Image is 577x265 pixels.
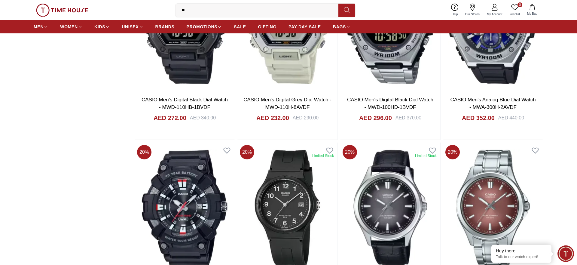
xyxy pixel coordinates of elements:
[256,114,289,122] h4: AED 232.00
[36,4,88,17] img: ...
[343,145,357,159] span: 20 %
[507,12,522,17] span: Wishlist
[122,21,143,32] a: UNISEX
[122,24,139,30] span: UNISEX
[187,24,218,30] span: PROMOTIONS
[484,12,505,17] span: My Account
[34,24,44,30] span: MEN
[234,24,246,30] span: SALE
[498,114,524,122] div: AED 440.00
[312,153,334,158] div: Limited Stock
[506,2,524,18] a: 0Wishlist
[450,97,536,110] a: CASIO Men's Analog Blue Dial Watch - MWA-300H-2AVDF
[240,145,254,159] span: 20 %
[187,21,222,32] a: PROMOTIONS
[415,153,437,158] div: Limited Stock
[190,114,216,122] div: AED 340.00
[347,97,433,110] a: CASIO Men's Digital Black Dial Watch - MWD-100HD-1BVDF
[288,24,321,30] span: PAY DAY SALE
[525,11,540,16] span: My Bag
[449,12,460,17] span: Help
[496,254,547,260] p: Talk to our watch expert!
[34,21,48,32] a: MEN
[137,145,151,159] span: 20 %
[517,2,522,7] span: 0
[395,114,421,122] div: AED 370.00
[462,2,483,18] a: Our Stores
[524,3,541,17] button: My Bag
[445,145,460,159] span: 20 %
[258,24,276,30] span: GIFTING
[155,21,175,32] a: BRANDS
[557,245,574,262] div: Chat Widget
[258,21,276,32] a: GIFTING
[333,21,350,32] a: BAGS
[94,24,105,30] span: KIDS
[288,21,321,32] a: PAY DAY SALE
[293,114,319,122] div: AED 290.00
[142,97,228,110] a: CASIO Men's Digital Black Dial Watch - MWD-110HB-1BVDF
[448,2,462,18] a: Help
[463,12,482,17] span: Our Stores
[496,248,547,254] div: Hey there!
[243,97,331,110] a: CASIO Men's Digital Grey Dial Watch - MWD-110H-8AVDF
[94,21,110,32] a: KIDS
[60,21,82,32] a: WOMEN
[333,24,346,30] span: BAGS
[359,114,392,122] h4: AED 296.00
[60,24,78,30] span: WOMEN
[154,114,186,122] h4: AED 272.00
[462,114,495,122] h4: AED 352.00
[155,24,175,30] span: BRANDS
[234,21,246,32] a: SALE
